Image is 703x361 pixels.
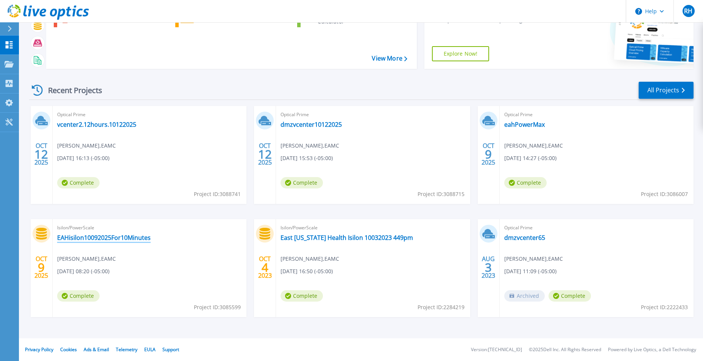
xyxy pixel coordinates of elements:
[485,151,492,157] span: 9
[372,55,407,62] a: View More
[684,8,692,14] span: RH
[38,264,45,271] span: 9
[57,142,116,150] span: [PERSON_NAME] , EAMC
[34,254,48,281] div: OCT 2025
[262,264,268,271] span: 4
[504,290,545,302] span: Archived
[162,346,179,353] a: Support
[481,254,496,281] div: AUG 2023
[485,264,492,271] span: 3
[25,346,53,353] a: Privacy Policy
[281,255,339,263] span: [PERSON_NAME] , EAMC
[60,346,77,353] a: Cookies
[504,224,689,232] span: Optical Prime
[608,347,696,352] li: Powered by Live Optics, a Dell Technology
[641,303,688,311] span: Project ID: 2222433
[144,346,156,353] a: EULA
[84,346,109,353] a: Ads & Email
[258,254,272,281] div: OCT 2023
[549,290,591,302] span: Complete
[194,190,241,198] span: Project ID: 3088741
[258,140,272,168] div: OCT 2025
[281,290,323,302] span: Complete
[504,267,556,275] span: [DATE] 11:09 (-05:00)
[504,110,689,119] span: Optical Prime
[641,190,688,198] span: Project ID: 3086007
[529,347,601,352] li: © 2025 Dell Inc. All Rights Reserved
[281,121,342,128] a: dmzvcenter10122025
[504,142,563,150] span: [PERSON_NAME] , EAMC
[432,46,489,61] a: Explore Now!
[281,177,323,188] span: Complete
[57,177,100,188] span: Complete
[471,347,522,352] li: Version: [TECHNICAL_ID]
[57,255,116,263] span: [PERSON_NAME] , EAMC
[57,224,242,232] span: Isilon/PowerScale
[504,177,547,188] span: Complete
[57,121,136,128] a: vcenter2.12hours.10122025
[281,234,413,241] a: East [US_STATE] Health Isilon 10032023 449pm
[57,154,109,162] span: [DATE] 16:13 (-05:00)
[34,151,48,157] span: 12
[29,81,112,100] div: Recent Projects
[116,346,137,353] a: Telemetry
[281,224,465,232] span: Isilon/PowerScale
[57,110,242,119] span: Optical Prime
[418,190,465,198] span: Project ID: 3088715
[418,303,465,311] span: Project ID: 2284219
[57,267,109,275] span: [DATE] 08:20 (-05:00)
[481,140,496,168] div: OCT 2025
[258,151,272,157] span: 12
[504,154,556,162] span: [DATE] 14:27 (-05:00)
[281,154,333,162] span: [DATE] 15:53 (-05:00)
[504,255,563,263] span: [PERSON_NAME] , EAMC
[504,234,545,241] a: dmzvcenter65
[281,142,339,150] span: [PERSON_NAME] , EAMC
[504,121,545,128] a: eahPowerMax
[281,267,333,275] span: [DATE] 16:50 (-05:00)
[194,303,241,311] span: Project ID: 3085599
[639,82,694,99] a: All Projects
[281,110,465,119] span: Optical Prime
[34,140,48,168] div: OCT 2025
[57,290,100,302] span: Complete
[57,234,151,241] a: EAHisilon10092025For10Minutes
